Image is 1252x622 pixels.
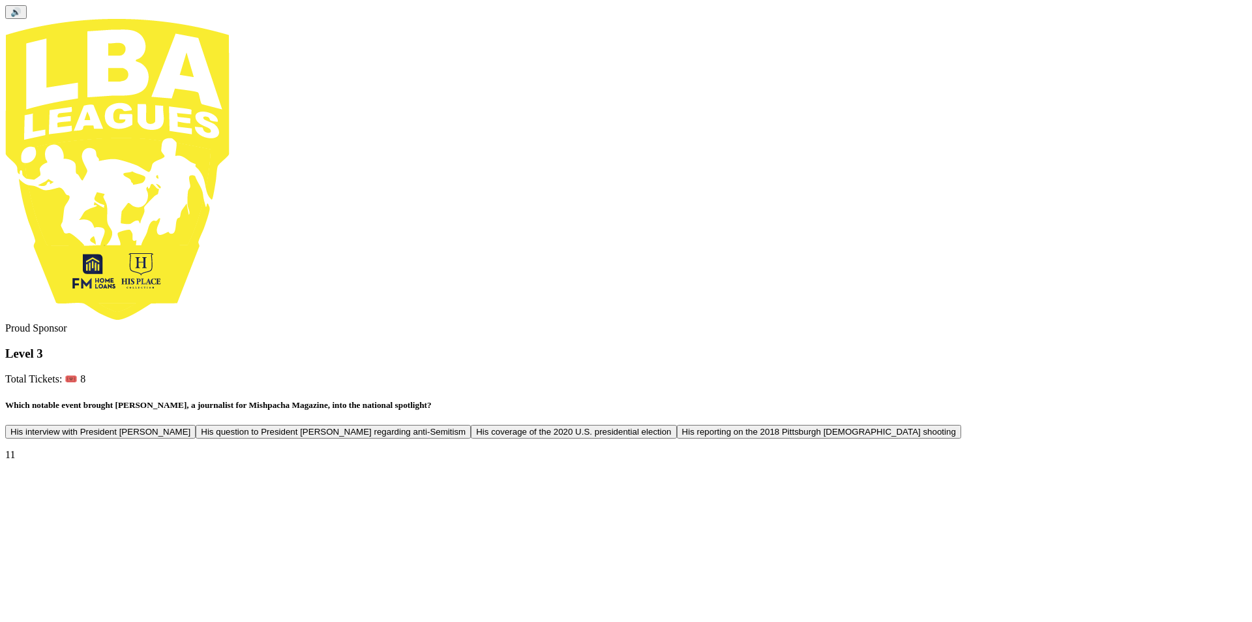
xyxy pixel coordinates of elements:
p: Total Tickets: 🎟️ 8 [5,373,1247,385]
button: His reporting on the 2018 Pittsburgh [DEMOGRAPHIC_DATA] shooting [677,425,961,439]
h3: Level 3 [5,347,1247,361]
h5: Which notable event brought [PERSON_NAME], a journalist for Mishpacha Magazine, into the national... [5,400,1247,411]
button: His question to President [PERSON_NAME] regarding anti-Semitism [196,425,471,439]
button: His interview with President [PERSON_NAME] [5,425,196,439]
button: His coverage of the 2020 U.S. presidential election [471,425,676,439]
img: LBA [5,19,230,320]
div: Proud Sponsor [5,322,1247,334]
p: 11 [5,449,1247,461]
button: 🔊 [5,5,27,19]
